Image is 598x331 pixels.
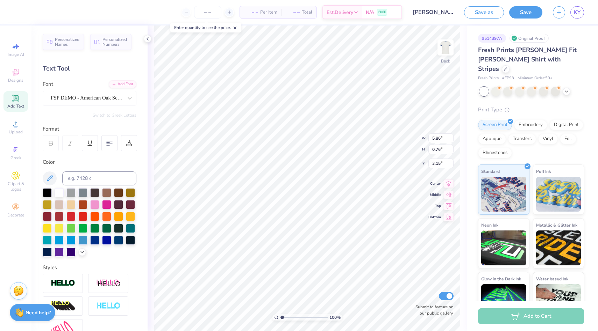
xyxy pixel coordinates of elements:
[302,9,312,16] span: Total
[51,301,75,312] img: 3d Illusion
[43,125,137,133] div: Format
[96,302,121,310] img: Negative Space
[478,148,512,158] div: Rhinestones
[26,309,51,316] strong: Need help?
[43,64,136,73] div: Text Tool
[329,314,341,321] span: 100 %
[62,171,136,185] input: e.g. 7428 c
[514,120,547,130] div: Embroidery
[327,9,353,16] span: Est. Delivery
[7,103,24,109] span: Add Text
[481,177,526,212] img: Standard
[412,304,454,316] label: Submit to feature on our public gallery.
[536,284,581,319] img: Water based Ink
[478,134,506,144] div: Applique
[244,9,258,16] span: – –
[366,9,374,16] span: N/A
[478,75,499,81] span: Fresh Prints
[170,23,241,32] div: Enter quantity to see the price.
[286,9,300,16] span: – –
[439,41,453,54] img: Back
[502,75,514,81] span: # FP98
[428,181,441,186] span: Center
[96,279,121,288] img: Shadow
[560,134,576,144] div: Foil
[441,58,450,64] div: Back
[3,181,28,192] span: Clipart & logos
[378,10,386,15] span: FREE
[43,264,136,272] div: Styles
[481,221,498,229] span: Neon Ink
[10,155,21,161] span: Greek
[109,80,136,88] div: Add Font
[570,6,584,19] a: KY
[481,275,521,282] span: Glow in the Dark Ink
[428,204,441,208] span: Top
[55,37,80,47] span: Personalized Names
[508,134,536,144] div: Transfers
[428,215,441,220] span: Bottom
[536,177,581,212] img: Puff Ink
[51,279,75,287] img: Stroke
[407,5,459,19] input: Untitled Design
[536,221,577,229] span: Metallic & Glitter Ink
[8,52,24,57] span: Image AI
[549,120,583,130] div: Digital Print
[481,284,526,319] img: Glow in the Dark Ink
[481,168,500,175] span: Standard
[194,6,221,19] input: – –
[43,80,53,88] label: Font
[538,134,558,144] div: Vinyl
[481,230,526,265] img: Neon Ink
[478,106,584,114] div: Print Type
[478,120,512,130] div: Screen Print
[102,37,127,47] span: Personalized Numbers
[509,6,542,19] button: Save
[9,129,23,135] span: Upload
[428,192,441,197] span: Middle
[8,78,23,83] span: Designs
[7,212,24,218] span: Decorate
[260,9,277,16] span: Per Item
[43,158,136,166] div: Color
[536,275,568,282] span: Water based Ink
[574,8,581,16] span: KY
[518,75,553,81] span: Minimum Order: 50 +
[478,34,506,43] div: # 514397A
[536,230,581,265] img: Metallic & Glitter Ink
[536,168,551,175] span: Puff Ink
[93,112,136,118] button: Switch to Greek Letters
[464,6,504,19] button: Save as
[478,46,577,73] span: Fresh Prints [PERSON_NAME] Fit [PERSON_NAME] Shirt with Stripes
[510,34,549,43] div: Original Proof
